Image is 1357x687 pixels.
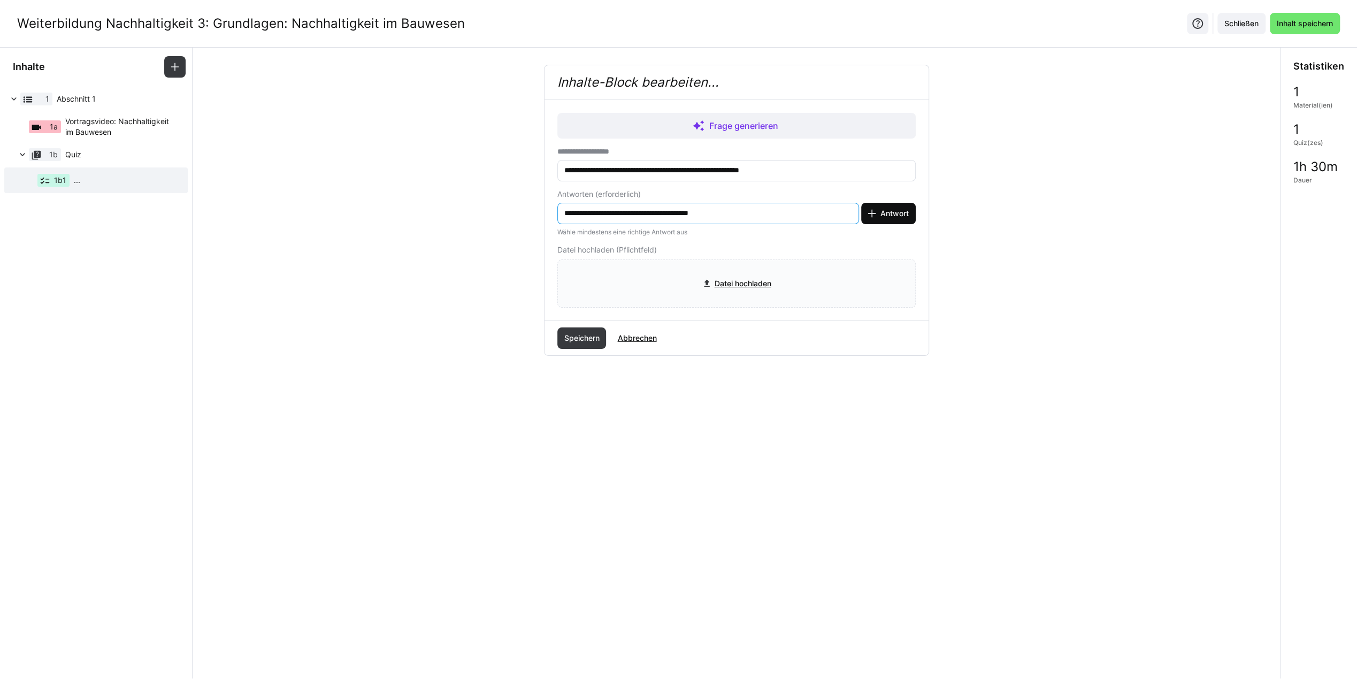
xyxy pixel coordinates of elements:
span: Quiz(zes) [1293,139,1323,147]
button: Inhalt speichern [1270,13,1340,34]
span: Dauer [1293,176,1312,185]
span: 1a [50,121,58,132]
span: Abbrechen [616,333,658,343]
span: Schließen [1223,18,1260,29]
span: Speichern [562,333,601,343]
span: Abschnitt 1 [57,94,174,104]
span: Frage generieren [707,119,780,132]
span: 1 [1293,123,1299,136]
span: 1b1 [54,175,66,186]
span: Material(ien) [1293,101,1333,110]
span: 1h 30m [1293,160,1338,174]
h3: Inhalte [13,61,45,73]
div: Wähle mindestens eine richtige Antwort aus [557,228,916,236]
span: Quiz [65,149,174,160]
div: Weiterbildung Nachhaltigkeit 3: Grundlagen: Nachhaltigkeit im Bauwesen [17,16,465,32]
div: Antworten (erforderlich) [557,190,916,199]
h3: Statistiken [1293,60,1344,72]
h2: Inhalte-Block bearbeiten... [545,65,929,100]
span: 1b [49,149,58,160]
span: 1 [1293,85,1299,99]
span: ... [74,175,80,186]
p: Datei hochladen (Pflichtfeld) [557,245,916,255]
button: Speichern [557,327,607,349]
span: 1 [45,94,49,104]
button: Antwort [861,203,916,224]
span: Inhalt speichern [1275,18,1335,29]
button: Frage generieren [557,113,916,139]
button: Abbrechen [610,327,663,349]
span: Vortragsvideo: Nachhaltigkeit im Bauwesen [65,116,174,138]
button: Schließen [1217,13,1266,34]
span: Antwort [879,208,910,219]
